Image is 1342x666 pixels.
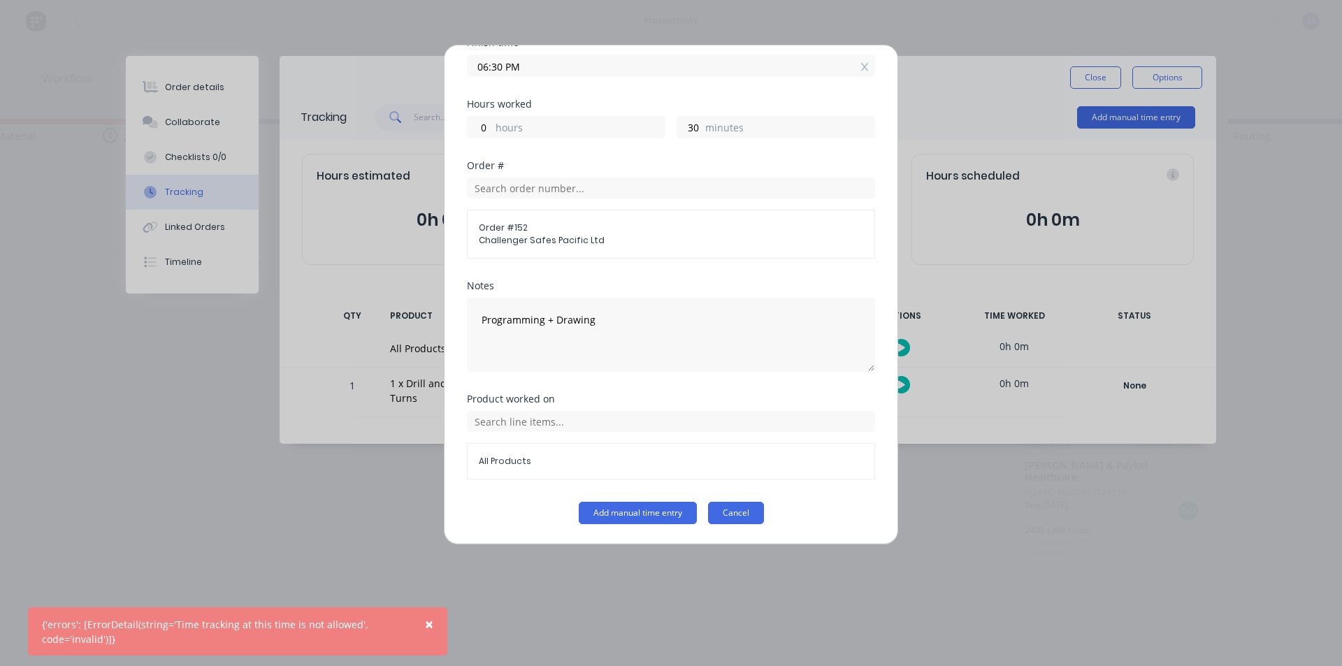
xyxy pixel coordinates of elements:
label: minutes [705,120,874,138]
div: Product worked on [467,394,875,404]
button: Add manual time entry [579,502,697,524]
input: Search order number... [467,178,875,198]
input: Search line items... [467,411,875,432]
div: Hours worked [467,99,875,109]
span: Order # 152 [479,222,863,234]
button: Cancel [708,502,764,524]
input: 0 [677,117,702,138]
div: Finish time [467,38,875,48]
div: Notes [467,281,875,291]
button: Close [411,607,447,641]
label: hours [496,120,665,138]
span: All Products [479,455,863,468]
input: 0 [468,117,492,138]
span: Challenger Safes Pacific Ltd [479,234,863,247]
div: {'errors': [ErrorDetail(string='Time tracking at this time is not allowed', code='invalid')]} [42,617,405,646]
div: Order # [467,161,875,171]
span: × [425,614,433,634]
textarea: Programming + Drawing [467,298,875,372]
